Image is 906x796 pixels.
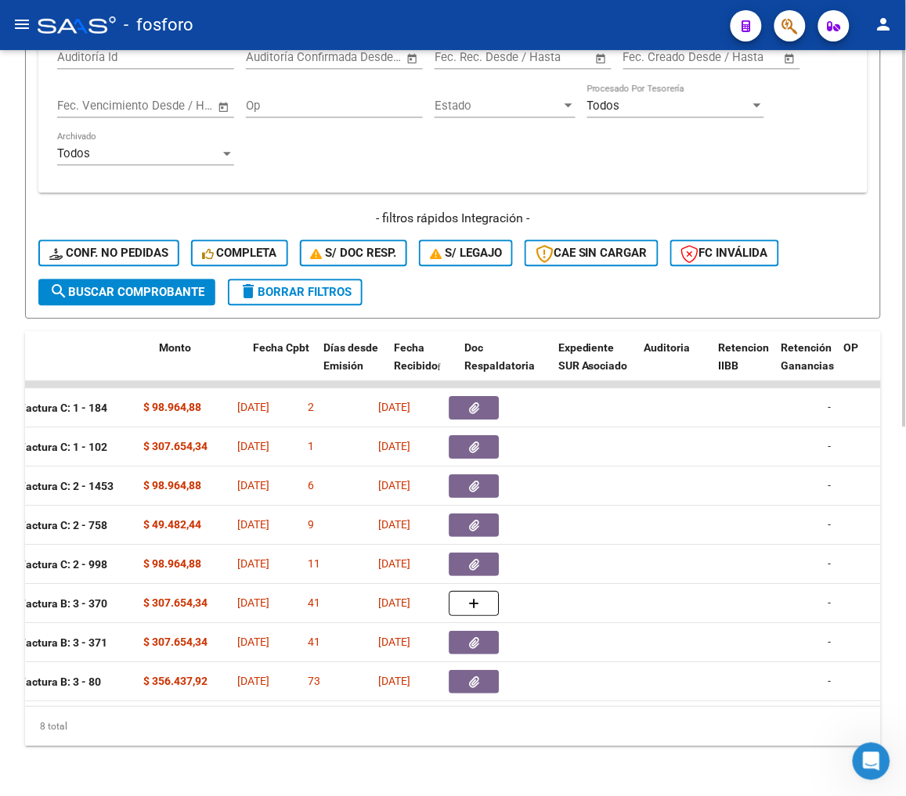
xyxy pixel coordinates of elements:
[246,50,297,64] input: Start date
[13,15,31,34] mat-icon: menu
[308,636,320,648] span: 41
[57,99,108,113] input: Start date
[237,675,269,687] span: [DATE]
[237,557,269,570] span: [DATE]
[38,279,215,305] button: Buscar Comprobante
[31,164,282,191] p: Necesitás ayuda?
[308,401,314,413] span: 2
[419,240,513,266] button: S/ legajo
[20,441,107,453] strong: Factura C: 1 - 102
[143,479,201,492] strong: $ 98.964,88
[681,246,768,260] span: FC Inválida
[378,518,410,531] span: [DATE]
[308,675,320,687] span: 73
[215,98,233,116] button: Open calendar
[838,331,901,400] datatable-header-cell: OP
[378,401,410,413] span: [DATE]
[644,341,691,354] span: Auditoria
[191,240,288,266] button: Completa
[638,331,713,400] datatable-header-cell: Auditoria
[157,488,313,551] button: Mensajes
[237,596,269,609] span: [DATE]
[49,282,68,301] mat-icon: search
[20,402,107,414] strong: Factura C: 1 - 184
[378,479,410,492] span: [DATE]
[394,341,438,372] span: Fecha Recibido
[308,596,320,609] span: 41
[209,528,260,538] span: Mensajes
[20,636,107,649] strong: Factura B: 3 - 371
[435,50,485,64] input: Start date
[247,331,317,400] datatable-header-cell: Fecha Cpbt
[16,211,298,254] div: Envíanos un mensaje
[300,240,408,266] button: S/ Doc Resp.
[124,8,193,42] span: - fosforo
[38,210,868,227] h4: - filtros rápidos Integración -
[237,518,269,531] span: [DATE]
[775,331,838,400] datatable-header-cell: Retención Ganancias
[378,440,410,452] span: [DATE]
[20,597,107,610] strong: Factura B: 3 - 370
[237,479,269,492] span: [DATE]
[143,636,208,648] strong: $ 307.654,34
[875,15,893,34] mat-icon: person
[239,282,258,301] mat-icon: delete
[536,246,648,260] span: CAE SIN CARGAR
[143,440,208,452] strong: $ 307.654,34
[143,557,201,570] strong: $ 98.964,88
[828,636,832,648] span: -
[20,480,114,492] strong: Factura C: 2 - 1453
[828,675,832,687] span: -
[430,246,502,260] span: S/ legajo
[308,479,314,492] span: 6
[593,49,611,67] button: Open calendar
[308,440,314,452] span: 1
[143,675,208,687] strong: $ 356.437,92
[20,558,107,571] strong: Factura C: 2 - 998
[143,596,208,609] strong: $ 307.654,34
[828,479,832,492] span: -
[828,557,832,570] span: -
[552,331,638,400] datatable-header-cell: Expediente SUR Asociado
[828,518,832,531] span: -
[458,331,552,400] datatable-header-cell: Doc Respaldatoria
[237,401,269,413] span: [DATE]
[122,99,198,113] input: End date
[57,146,90,160] span: Todos
[143,518,201,531] strong: $ 49.482,44
[237,636,269,648] span: [DATE]
[719,341,770,372] span: Retencion IIBB
[49,285,204,299] span: Buscar Comprobante
[159,341,191,354] span: Monto
[688,50,764,64] input: End date
[500,50,576,64] input: End date
[388,331,458,400] datatable-header-cell: Fecha Recibido
[828,596,832,609] span: -
[525,240,659,266] button: CAE SIN CARGAR
[828,440,832,452] span: -
[378,636,410,648] span: [DATE]
[49,246,168,260] span: Conf. no pedidas
[62,528,96,538] span: Inicio
[308,518,314,531] span: 9
[317,331,388,400] datatable-header-cell: Días desde Emisión
[20,519,107,531] strong: Factura C: 2 - 758
[311,50,387,64] input: End date
[378,675,410,687] span: [DATE]
[558,341,628,372] span: Expediente SUR Asociado
[311,246,397,260] span: S/ Doc Resp.
[31,111,282,164] p: Hola! [PERSON_NAME]
[202,246,277,260] span: Completa
[228,279,363,305] button: Borrar Filtros
[143,401,201,413] strong: $ 98.964,88
[781,49,800,67] button: Open calendar
[781,341,835,372] span: Retención Ganancias
[20,675,101,688] strong: Factura B: 3 - 80
[239,285,352,299] span: Borrar Filtros
[237,440,269,452] span: [DATE]
[153,331,247,400] datatable-header-cell: Monto
[464,341,535,372] span: Doc Respaldatoria
[25,707,881,746] div: 8 total
[853,743,890,780] iframe: Intercom live chat
[587,99,620,113] span: Todos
